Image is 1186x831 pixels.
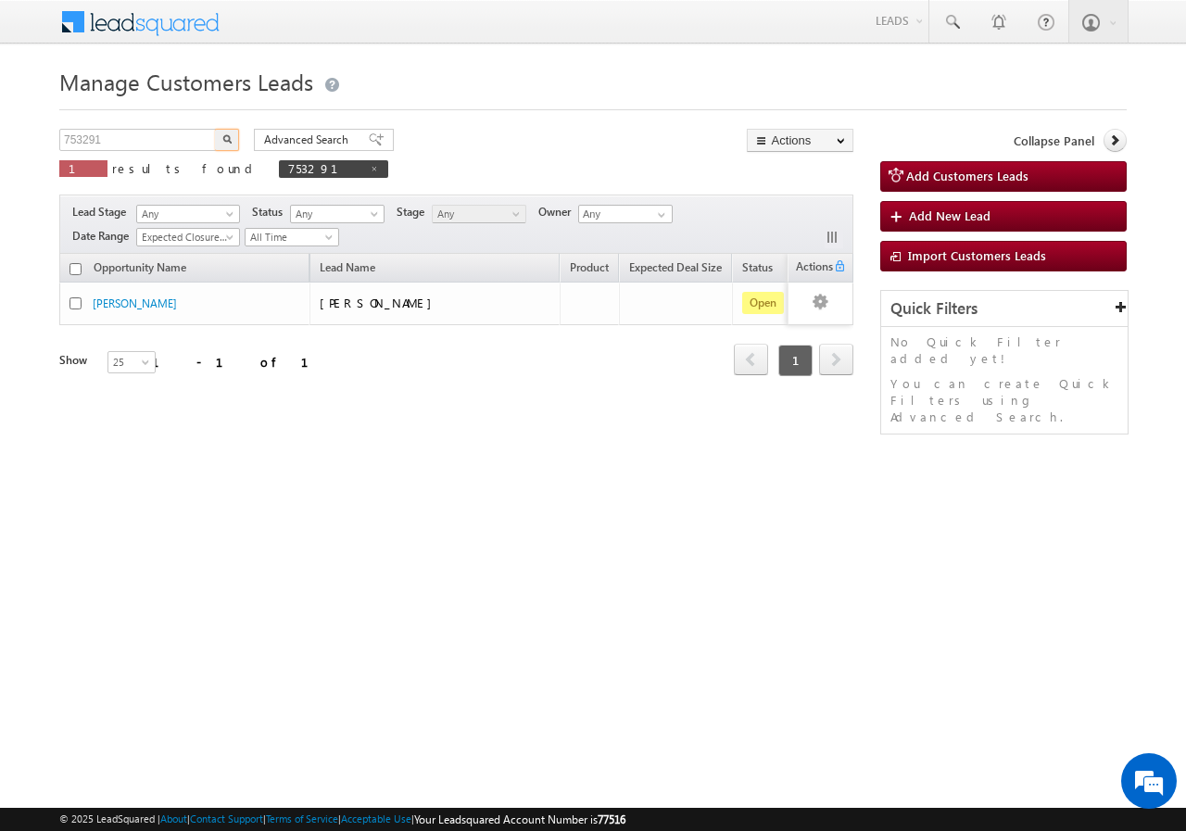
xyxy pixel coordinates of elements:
[320,295,441,310] span: [PERSON_NAME]
[246,229,334,246] span: All Time
[578,205,673,223] input: Type to Search
[264,132,354,148] span: Advanced Search
[819,344,853,375] span: next
[252,204,290,220] span: Status
[245,228,339,246] a: All Time
[341,812,411,825] a: Acceptable Use
[397,204,432,220] span: Stage
[629,260,722,274] span: Expected Deal Size
[136,205,240,223] a: Any
[69,263,82,275] input: Check all records
[908,247,1046,263] span: Import Customers Leads
[152,351,331,372] div: 1 - 1 of 1
[881,291,1128,327] div: Quick Filters
[570,260,609,274] span: Product
[137,229,233,246] span: Expected Closure Date
[290,205,385,223] a: Any
[72,204,133,220] span: Lead Stage
[890,334,1118,367] p: No Quick Filter added yet!
[72,228,136,245] span: Date Range
[94,260,186,274] span: Opportunity Name
[778,345,813,376] span: 1
[59,67,313,96] span: Manage Customers Leads
[789,257,833,281] span: Actions
[1014,132,1094,149] span: Collapse Panel
[93,296,177,310] a: [PERSON_NAME]
[734,346,768,375] a: prev
[648,206,671,224] a: Show All Items
[432,205,526,223] a: Any
[819,346,853,375] a: next
[136,228,240,246] a: Expected Closure Date
[108,354,158,371] span: 25
[190,812,263,825] a: Contact Support
[288,160,360,176] span: 753291
[84,258,196,282] a: Opportunity Name
[59,811,625,828] span: © 2025 LeadSquared | | | | |
[310,258,385,282] span: Lead Name
[69,160,98,176] span: 1
[222,134,232,144] img: Search
[742,292,784,314] span: Open
[266,812,338,825] a: Terms of Service
[112,160,259,176] span: results found
[160,812,187,825] a: About
[414,812,625,826] span: Your Leadsquared Account Number is
[107,351,156,373] a: 25
[620,258,731,282] a: Expected Deal Size
[59,352,93,369] div: Show
[137,206,233,222] span: Any
[734,344,768,375] span: prev
[538,204,578,220] span: Owner
[598,812,625,826] span: 77516
[291,206,379,222] span: Any
[747,129,853,152] button: Actions
[890,375,1118,425] p: You can create Quick Filters using Advanced Search.
[733,258,782,282] a: Status
[433,206,521,222] span: Any
[906,168,1028,183] span: Add Customers Leads
[909,208,990,223] span: Add New Lead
